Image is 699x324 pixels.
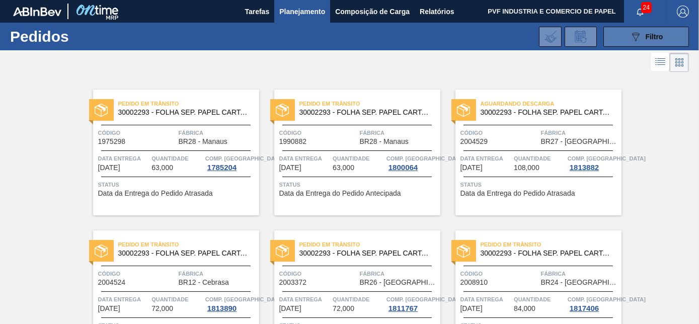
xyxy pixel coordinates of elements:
span: 63,000 [333,164,354,172]
a: Comp. [GEOGRAPHIC_DATA]1813882 [568,153,619,172]
span: Fábrica [179,128,257,138]
div: Solicitação de Revisão de Pedidos [565,27,597,47]
span: 2004529 [460,138,488,145]
span: BR28 - Manaus [360,138,409,145]
span: Comp. Carga [386,294,464,304]
span: Filtro [646,33,663,41]
div: 1813882 [568,164,601,172]
img: status [457,245,470,258]
span: 30002293 - FOLHA SEP. PAPEL CARTAO 1200x1000M 350g [299,109,432,116]
span: Composição de Carga [335,6,410,18]
span: Quantidade [514,153,565,164]
span: 63,000 [151,164,173,172]
span: Código [460,128,538,138]
span: Data da Entrega do Pedido Atrasada [460,190,575,197]
span: Pedido em Trânsito [299,239,440,250]
img: Logout [677,6,689,18]
span: Código [98,128,176,138]
img: status [276,104,289,117]
span: 30002293 - FOLHA SEP. PAPEL CARTAO 1200x1000M 350g [118,250,251,257]
span: 30002293 - FOLHA SEP. PAPEL CARTAO 1200x1000M 350g [118,109,251,116]
span: 09/09/2025 [460,164,483,172]
span: Status [98,180,257,190]
a: statusAguardando Descarga30002293 - FOLHA SEP. PAPEL CARTAO 1200x1000M 350gCódigo2004529FábricaBR... [440,90,622,215]
span: Quantidade [151,294,203,304]
span: 29/08/2025 [279,164,301,172]
span: Fábrica [360,128,438,138]
span: Quantidade [333,294,384,304]
span: Comp. Carga [386,153,464,164]
span: Aguardando Descarga [481,99,622,109]
span: 1975298 [98,138,126,145]
span: Quantidade [333,153,384,164]
span: Tarefas [245,6,269,18]
span: BR24 - Ponta Grossa [541,279,619,286]
span: Código [460,269,538,279]
span: BR28 - Manaus [179,138,227,145]
div: 1800064 [386,164,420,172]
span: 28/08/2025 [98,164,120,172]
span: 72,000 [333,305,354,312]
img: TNhmsLtSVTkK8tSr43FrP2fwEKptu5GPRR3wAAAABJRU5ErkJggg== [13,7,61,16]
span: 2004524 [98,279,126,286]
button: Notificações [624,5,656,19]
span: Relatórios [420,6,454,18]
span: Status [460,180,619,190]
a: Comp. [GEOGRAPHIC_DATA]1817406 [568,294,619,312]
span: Status [279,180,438,190]
span: Código [279,128,357,138]
span: BR27 - Nova Minas [541,138,619,145]
span: Planejamento [279,6,325,18]
span: Pedido em Trânsito [118,239,259,250]
span: BR26 - Uberlândia [360,279,438,286]
span: Fábrica [541,269,619,279]
span: Código [98,269,176,279]
span: Data entrega [98,294,149,304]
h1: Pedidos [10,31,151,42]
a: statusPedido em Trânsito30002293 - FOLHA SEP. PAPEL CARTAO 1200x1000M 350gCódigo1990882FábricaBR2... [259,90,440,215]
a: Comp. [GEOGRAPHIC_DATA]1813890 [205,294,257,312]
span: 84,000 [514,305,535,312]
a: statusPedido em Trânsito30002293 - FOLHA SEP. PAPEL CARTAO 1200x1000M 350gCódigo1975298FábricaBR2... [78,90,259,215]
img: status [276,245,289,258]
span: Quantidade [151,153,203,164]
span: Comp. Carga [205,153,283,164]
span: Código [279,269,357,279]
div: 1813890 [205,304,239,312]
span: 2008910 [460,279,488,286]
span: Pedido em Trânsito [118,99,259,109]
span: Fábrica [179,269,257,279]
span: Comp. Carga [568,153,646,164]
span: 12/09/2025 [279,305,301,312]
span: BR12 - Cebrasa [179,279,229,286]
span: Data entrega [279,153,331,164]
span: Data entrega [98,153,149,164]
span: 108,000 [514,164,539,172]
span: Fábrica [541,128,619,138]
img: status [95,104,108,117]
span: Data da Entrega do Pedido Atrasada [98,190,213,197]
a: Comp. [GEOGRAPHIC_DATA]1811767 [386,294,438,312]
span: Data entrega [460,294,512,304]
span: 30002293 - FOLHA SEP. PAPEL CARTAO 1200x1000M 350g [481,250,613,257]
span: Pedido em Trânsito [299,99,440,109]
span: Data entrega [460,153,512,164]
span: Quantidade [514,294,565,304]
span: Pedido em Trânsito [481,239,622,250]
div: 1817406 [568,304,601,312]
span: Comp. Carga [568,294,646,304]
span: Data entrega [279,294,331,304]
span: 10/09/2025 [98,305,120,312]
button: Filtro [603,27,689,47]
span: Comp. Carga [205,294,283,304]
span: 72,000 [151,305,173,312]
a: Comp. [GEOGRAPHIC_DATA]1785204 [205,153,257,172]
img: status [95,245,108,258]
a: Comp. [GEOGRAPHIC_DATA]1800064 [386,153,438,172]
div: Importar Negociações dos Pedidos [539,27,562,47]
img: status [457,104,470,117]
div: Visão em Cards [670,53,689,72]
span: 14/09/2025 [460,305,483,312]
span: Data da Entrega do Pedido Antecipada [279,190,401,197]
span: 1990882 [279,138,307,145]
